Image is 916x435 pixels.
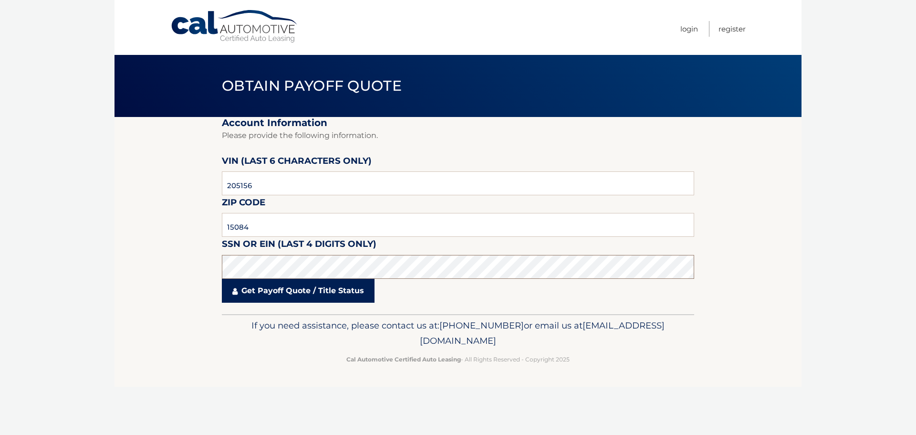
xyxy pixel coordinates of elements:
[222,237,376,255] label: SSN or EIN (last 4 digits only)
[170,10,299,43] a: Cal Automotive
[228,318,688,349] p: If you need assistance, please contact us at: or email us at
[222,195,265,213] label: Zip Code
[680,21,698,37] a: Login
[439,320,524,331] span: [PHONE_NUMBER]
[222,117,694,129] h2: Account Information
[222,154,372,171] label: VIN (last 6 characters only)
[228,354,688,364] p: - All Rights Reserved - Copyright 2025
[222,279,375,303] a: Get Payoff Quote / Title Status
[718,21,746,37] a: Register
[222,77,402,95] span: Obtain Payoff Quote
[346,356,461,363] strong: Cal Automotive Certified Auto Leasing
[222,129,694,142] p: Please provide the following information.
